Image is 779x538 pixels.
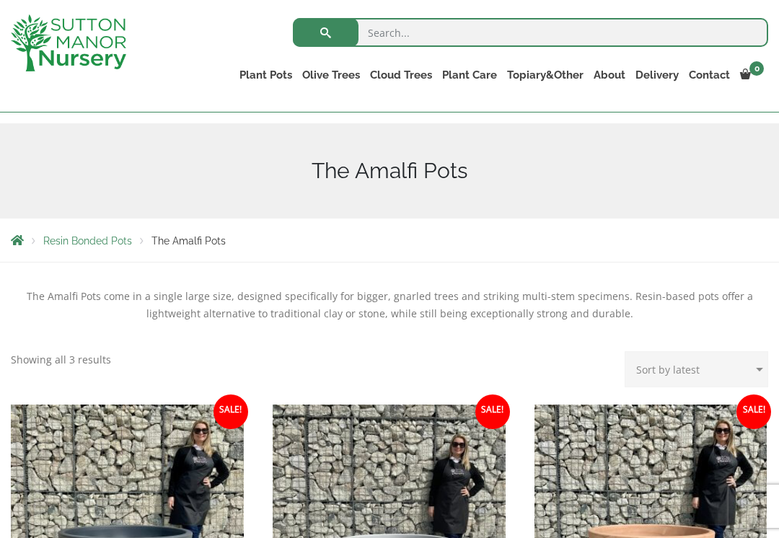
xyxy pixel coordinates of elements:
[365,65,437,85] a: Cloud Trees
[749,61,764,76] span: 0
[151,235,226,247] span: The Amalfi Pots
[437,65,502,85] a: Plant Care
[214,394,248,429] span: Sale!
[11,234,768,246] nav: Breadcrumbs
[630,65,684,85] a: Delivery
[11,158,768,184] h1: The Amalfi Pots
[11,351,111,369] p: Showing all 3 results
[234,65,297,85] a: Plant Pots
[11,288,768,322] p: The Amalfi Pots come in a single large size, designed specifically for bigger, gnarled trees and ...
[736,394,771,429] span: Sale!
[735,65,768,85] a: 0
[297,65,365,85] a: Olive Trees
[43,235,132,247] a: Resin Bonded Pots
[684,65,735,85] a: Contact
[502,65,589,85] a: Topiary&Other
[475,394,510,429] span: Sale!
[625,351,768,387] select: Shop order
[11,14,126,71] img: logo
[589,65,630,85] a: About
[293,18,768,47] input: Search...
